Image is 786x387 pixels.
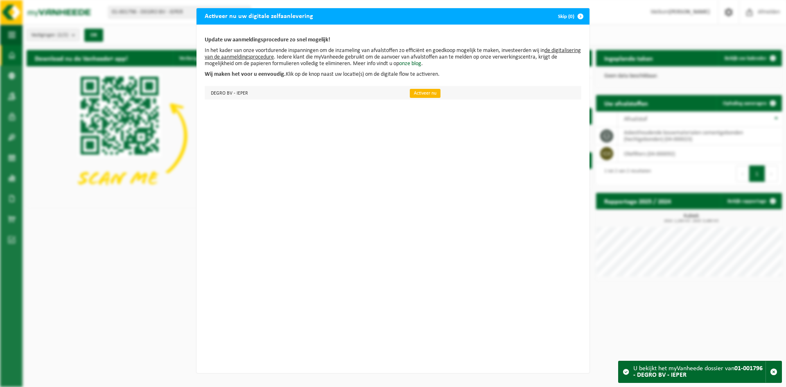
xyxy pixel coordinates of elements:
a: Activeer nu [410,89,440,98]
p: In het kader van onze voortdurende inspanningen om de inzameling van afvalstoffen zo efficiënt en... [205,48,581,67]
td: DEGRO BV - IEPER [205,86,403,100]
b: Update uw aanmeldingsprocedure zo snel mogelijk! [205,37,330,43]
a: onze blog [399,61,421,67]
b: Wij maken het voor u eenvoudig. [205,71,286,77]
h2: Activeer nu uw digitale zelfaanlevering [196,8,321,24]
u: de digitalisering van de aanmeldingsprocedure [205,48,581,60]
button: Skip (0) [551,8,589,25]
p: Klik op de knop naast uw locatie(s) om de digitale flow te activeren. [205,71,581,78]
